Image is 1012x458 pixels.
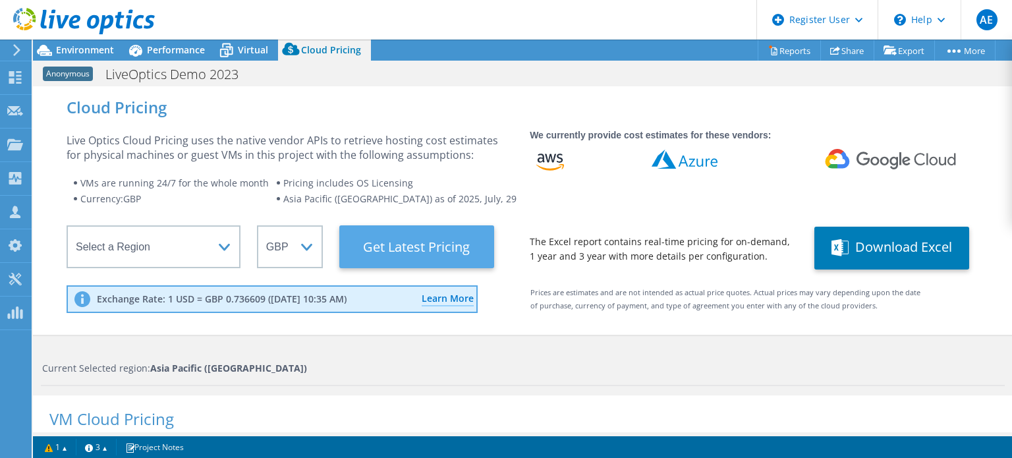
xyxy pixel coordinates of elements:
a: 1 [36,439,76,455]
a: Project Notes [116,439,193,455]
a: Share [820,40,874,61]
span: Currency: GBP [80,192,141,205]
a: Export [874,40,935,61]
span: Virtual [238,43,268,56]
div: Live Optics Cloud Pricing uses the native vendor APIs to retrieve hosting cost estimates for phys... [67,133,513,162]
span: Cloud Pricing [301,43,361,56]
svg: \n [894,14,906,26]
span: Asia Pacific ([GEOGRAPHIC_DATA]) as of 2025, July, 29 [283,192,517,205]
div: Cloud Pricing [67,100,978,115]
a: Reports [758,40,821,61]
span: Performance [147,43,205,56]
h1: LiveOptics Demo 2023 [99,67,259,82]
button: Get Latest Pricing [339,225,494,268]
span: VMs are running 24/7 for the whole month [80,177,269,189]
div: Current Selected region: [42,361,1005,376]
div: VM Cloud Pricing [49,412,996,442]
strong: Asia Pacific ([GEOGRAPHIC_DATA]) [150,362,307,374]
div: The Excel report contains real-time pricing for on-demand, 1 year and 3 year with more details pe... [530,235,798,264]
span: AE [976,9,998,30]
strong: We currently provide cost estimates for these vendors: [530,130,771,140]
div: Prices are estimates and are not intended as actual price quotes. Actual prices may vary dependin... [509,286,926,322]
span: Environment [56,43,114,56]
p: Exchange Rate: 1 USD = GBP 0.736609 ([DATE] 10:35 AM) [97,293,347,305]
a: Learn More [422,292,474,306]
span: Pricing includes OS Licensing [283,177,413,189]
a: 3 [76,439,117,455]
span: Anonymous [43,67,93,81]
button: Download Excel [814,227,969,270]
a: More [934,40,996,61]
